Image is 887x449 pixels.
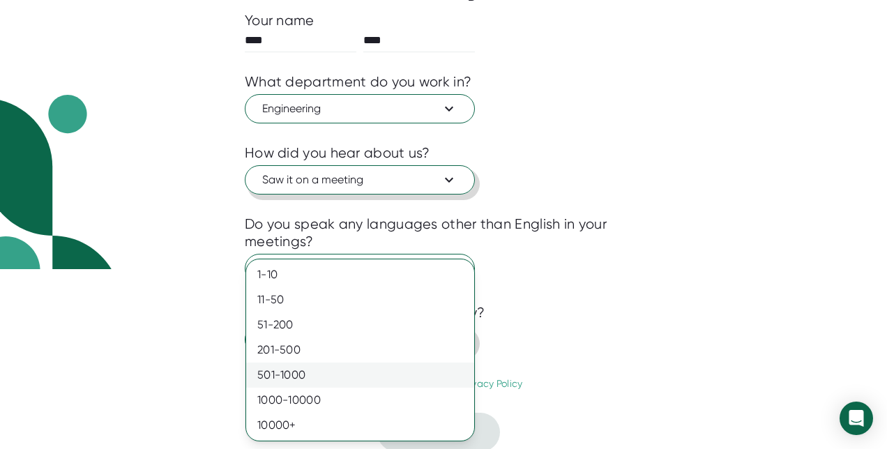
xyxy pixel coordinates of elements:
div: 201-500 [246,337,474,363]
div: 1-10 [246,262,474,287]
div: 501-1000 [246,363,474,388]
div: 51-200 [246,312,474,337]
div: 10000+ [246,413,474,438]
div: 11-50 [246,287,474,312]
div: 1000-10000 [246,388,474,413]
div: Open Intercom Messenger [840,402,873,435]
